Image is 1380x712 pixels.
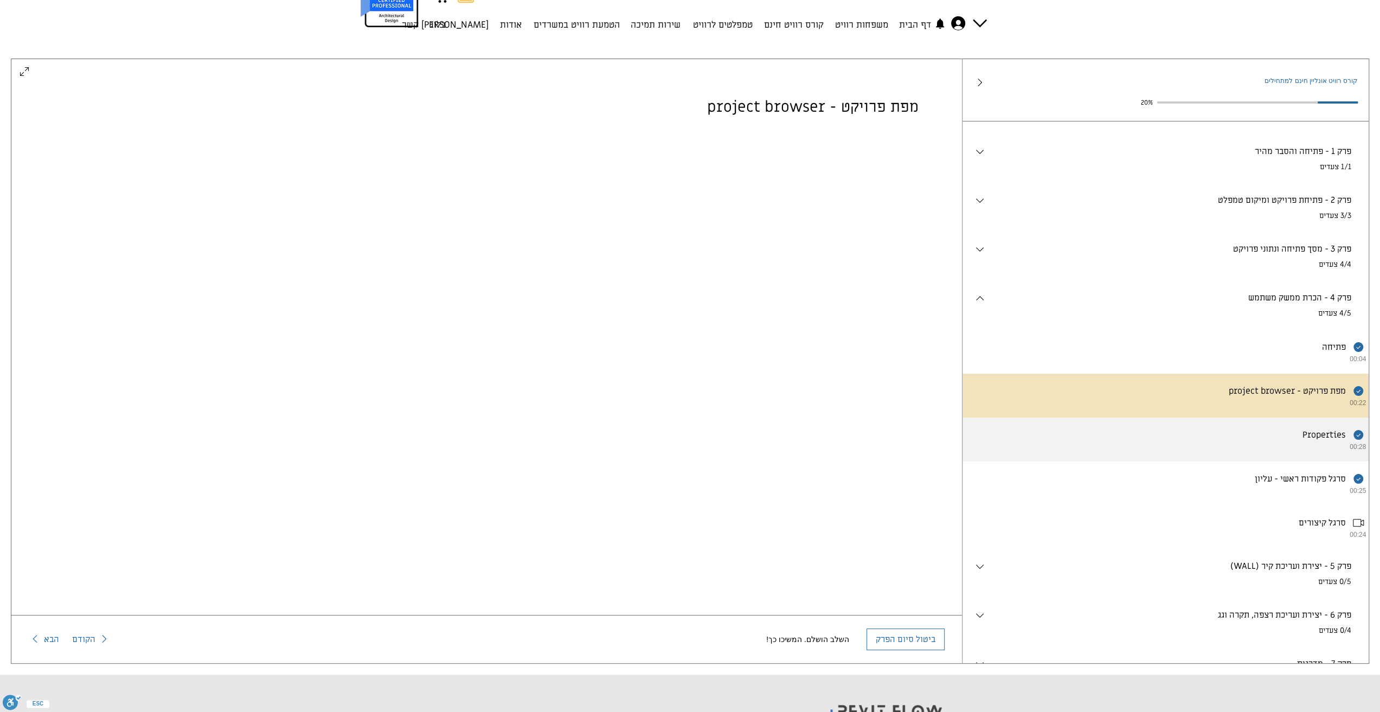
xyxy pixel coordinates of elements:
[831,10,893,40] p: משפחות רוויט
[626,10,685,40] p: שירות תמיכה
[55,97,919,118] h3: project browser - מפת פרויקט
[760,10,828,40] p: קורס רוויט חינם
[1221,472,1366,495] button: השלמת את השלב הזה.סרגל פקודות ראשי - עליון00:25
[993,76,1358,85] h1: קורס רוויט אונליין חינם למתחילים
[947,13,975,34] div: החשבון של ניצן אלדר
[973,76,986,89] button: Collapse sidebar
[527,9,625,31] a: הטמעת רוויט במשרדים
[686,9,758,31] a: טמפלטים לרוויט
[496,10,526,40] p: אודות
[1288,341,1349,353] p: פתיחה
[1265,517,1349,529] p: סרגל קיצורים
[1288,341,1366,363] button: השלמת את השלב הזה.פתיחה00:04
[397,10,493,40] p: [PERSON_NAME] קשר
[973,609,1358,636] button: פרק 6 - יצירת ועריכת רצפה, תקרה וגג.0/4 צעדים
[973,194,1358,221] button: פרק 2 - פתיחת פרויקט ומיקום טמפלט.3/3 צעדים
[973,292,1358,319] button: פרק 4 - הכרת ממשק משתמש.4/5 צעדים
[973,658,1358,685] button: פרק 7 - מדרגות.0/5 צעדים
[986,560,1352,572] p: (WALL) פרק 5 - יצירת ועריכת קיר
[689,10,757,40] p: טמפלטים לרוויט
[962,330,1369,549] div: פרק 4 - הכרת ממשק משתמש.4/5 צעדים
[1141,101,1358,104] div: Participant Progress
[1238,487,1366,495] p: 00:25
[1265,516,1366,538] button: סרגל קיצורים00:24
[829,9,894,31] a: משפחות רוויט
[29,633,59,646] button: הבא
[426,10,450,40] p: בלוג
[494,9,527,31] a: אודות
[973,243,1358,270] button: פרק 3 - מסך פתיחה ונתוני פרויקט.4/4 צעדים
[758,9,829,31] a: קורס רוויט חינם
[986,308,1352,319] p: 4/5 צעדים
[1306,355,1366,363] p: 00:04
[973,560,1358,587] button: (WALL) פרק 5 - יצירת ועריכת קיר.0/5 צעדים
[625,9,686,31] a: שירות תמיכה
[529,10,624,40] p: הטמעת רוויט במשרדים
[72,633,111,646] button: הקודם
[876,635,935,644] span: ביטול סיום הפרק
[934,18,946,29] a: התראות
[986,658,1352,670] p: פרק 7 - מדרגות
[986,292,1352,304] p: פרק 4 - הכרת ממשק משתמש
[1212,399,1366,407] p: 00:22
[986,162,1352,172] p: 1/1 צעדים
[986,243,1352,255] p: פרק 3 - מסך פתיחה ונתוני פרויקט
[766,635,849,644] span: השלב הושלם. המשיכו כך!
[18,65,31,80] button: Enter Fullscreen Mode
[1282,531,1366,538] p: 00:24
[986,259,1352,270] p: 4/4 צעדים
[973,145,1358,172] button: פרק 1 - פתיחה והסבר מהיר.1/1 צעדים
[986,609,1352,621] p: פרק 6 - יצירת ועריכת רצפה, תקרה וגג
[44,633,59,646] span: הבא
[425,9,451,31] a: בלוג
[55,131,919,617] iframe: 2 - הכרת ממשק משתמש
[1195,384,1366,407] button: השלמת את השלב הזה.project browser - מפת פרויקט00:22
[1141,98,1153,107] span: 20%
[986,625,1352,636] p: 0/4 צעדים
[895,10,935,40] p: דף הבית
[986,194,1352,206] p: פרק 2 - פתיחת פרויקט ומיקום טמפלט
[894,9,936,31] a: דף הבית
[1195,385,1349,397] p: project browser - מפת פרויקט
[986,576,1352,587] p: 0/5 צעדים
[986,210,1352,221] p: 3/3 צעדים
[1221,473,1349,485] p: סרגל פקודות ראשי - עליון
[72,633,95,646] span: הקודם
[986,145,1352,157] p: פרק 1 - פתיחה והסבר מהיר
[866,628,945,650] button: ביטול סיום הפרק
[451,9,494,31] a: [PERSON_NAME] קשר
[422,9,936,31] nav: אתר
